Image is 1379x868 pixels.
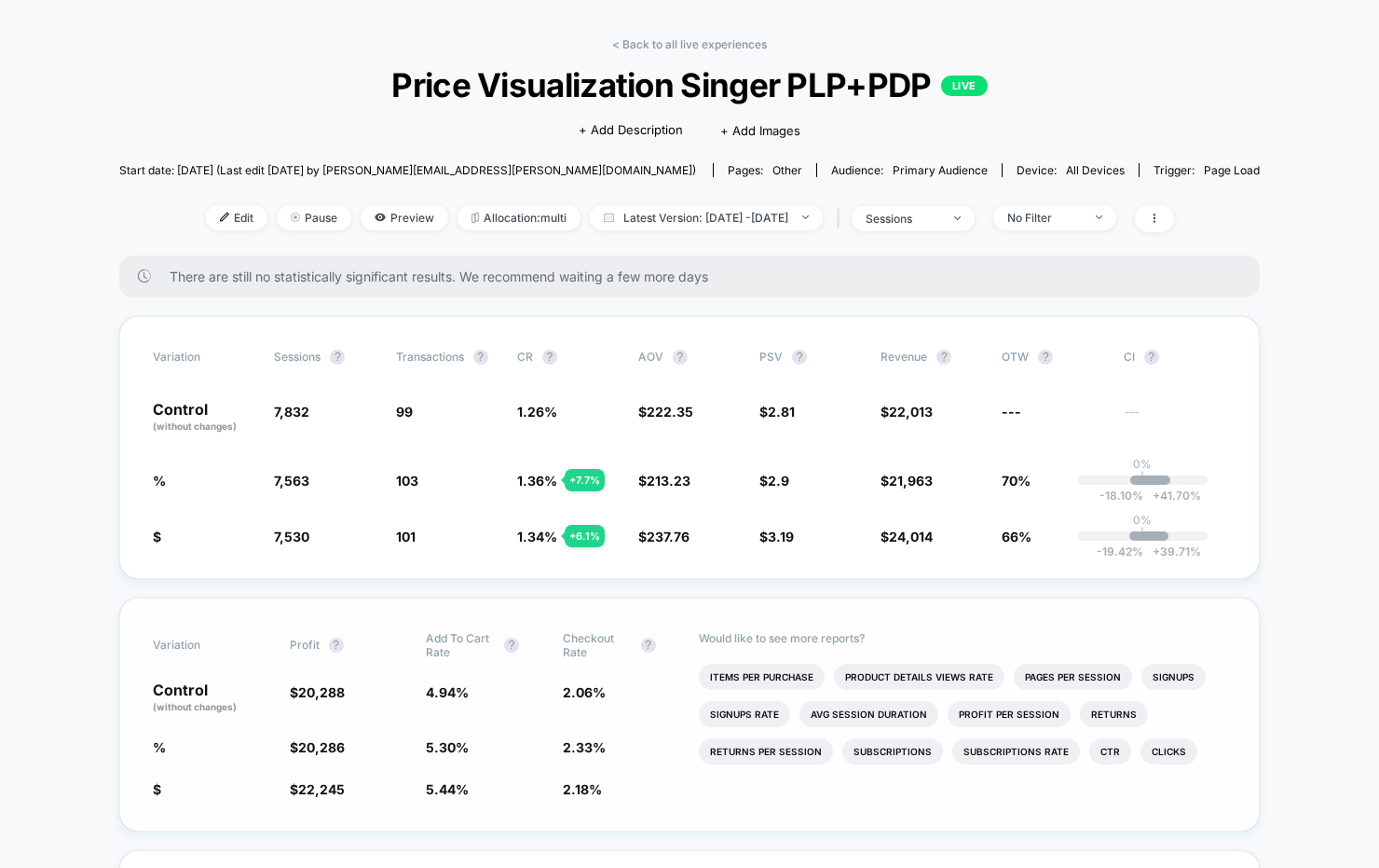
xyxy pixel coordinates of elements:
[881,529,933,544] span: $
[274,529,309,544] span: 7,530
[834,664,1004,690] li: Product Details Views Rate
[866,212,940,226] div: sessions
[298,781,345,797] span: 22,245
[1153,489,1160,503] span: +
[504,638,519,653] button: ?
[563,684,606,700] span: 2.06 %
[176,65,1202,104] span: Price Visualization Singer PLP+PDP
[936,350,951,365] button: ?
[153,739,166,755] span: %
[579,121,683,140] span: + Add Description
[153,781,161,797] span: $
[1144,350,1159,365] button: ?
[699,738,833,765] li: Returns Per Session
[641,638,656,653] button: ?
[298,684,345,700] span: 20,288
[274,350,321,364] span: Sessions
[1002,350,1104,365] span: OTW
[699,664,825,690] li: Items Per Purchase
[759,529,794,544] span: $
[720,123,800,138] span: + Add Images
[153,350,255,365] span: Variation
[1002,404,1021,420] span: ---
[638,473,690,489] span: $
[768,529,794,544] span: 3.19
[638,404,693,420] span: $
[542,350,557,365] button: ?
[842,738,943,765] li: Subscriptions
[799,701,938,727] li: Avg Session Duration
[699,701,790,727] li: Signups Rate
[647,529,689,544] span: 237.76
[792,350,807,365] button: ?
[759,404,795,420] span: $
[1153,544,1160,558] span: +
[1141,664,1206,690] li: Signups
[1143,489,1201,503] span: 41.70 %
[1140,471,1144,485] p: |
[1133,513,1152,527] p: 0%
[1204,163,1260,177] span: Page Load
[396,350,464,364] span: Transactions
[396,473,418,489] span: 103
[396,404,413,420] span: 99
[1099,489,1143,503] span: -18.10 %
[426,781,469,797] span: 5.44 %
[290,781,345,797] span: $
[728,163,802,177] div: Pages:
[954,216,961,220] img: end
[426,739,469,755] span: 5.30 %
[1089,738,1131,765] li: Ctr
[153,420,237,432] span: (without changes)
[590,205,823,230] span: Latest Version: [DATE] - [DATE]
[517,350,533,364] span: CR
[220,213,229,222] img: edit
[647,404,693,420] span: 222.35
[952,738,1080,765] li: Subscriptions Rate
[517,404,557,420] span: 1.26 %
[889,473,933,489] span: 21,963
[329,638,344,653] button: ?
[563,781,602,797] span: 2.18 %
[768,404,795,420] span: 2.81
[638,529,689,544] span: $
[517,529,557,544] span: 1.34 %
[290,638,320,652] span: Profit
[772,163,802,177] span: other
[881,404,933,420] span: $
[638,350,663,364] span: AOV
[153,473,166,489] span: %
[1002,473,1031,489] span: 70%
[274,473,309,489] span: 7,563
[153,402,255,434] p: Control
[565,525,605,547] div: + 6.1 %
[1124,406,1226,434] span: ---
[426,631,495,659] span: Add To Cart Rate
[471,213,479,223] img: rebalance
[1007,211,1082,225] div: No Filter
[277,205,351,230] span: Pause
[647,473,690,489] span: 213.23
[1096,215,1102,219] img: end
[802,215,809,219] img: end
[1014,664,1132,690] li: Pages Per Session
[1038,350,1053,365] button: ?
[1124,350,1226,365] span: CI
[832,205,852,232] span: |
[1154,163,1260,177] div: Trigger:
[893,163,988,177] span: Primary Audience
[153,682,270,714] p: Control
[426,684,469,700] span: 4.94 %
[759,473,789,489] span: $
[1066,163,1125,177] span: all devices
[1002,163,1139,177] span: Device:
[330,350,345,365] button: ?
[396,529,416,544] span: 101
[1002,529,1031,544] span: 66%
[153,631,255,659] span: Variation
[759,350,783,364] span: PSV
[1097,544,1143,558] span: -19.42 %
[517,473,557,489] span: 1.36 %
[290,739,345,755] span: $
[831,163,988,177] div: Audience:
